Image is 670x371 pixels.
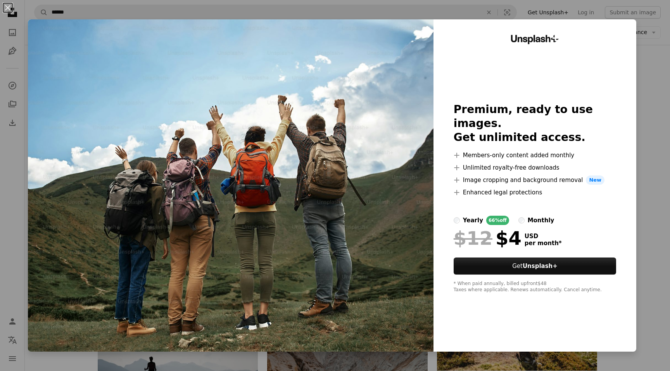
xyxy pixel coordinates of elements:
[525,233,562,240] span: USD
[525,240,562,247] span: per month *
[523,263,558,270] strong: Unsplash+
[454,103,616,144] h2: Premium, ready to use images. Get unlimited access.
[454,281,616,293] div: * When paid annually, billed upfront $48 Taxes where applicable. Renews automatically. Cancel any...
[454,228,521,248] div: $4
[463,216,483,225] div: yearly
[454,163,616,172] li: Unlimited royalty-free downloads
[454,175,616,185] li: Image cropping and background removal
[454,258,616,275] button: GetUnsplash+
[454,151,616,160] li: Members-only content added monthly
[454,217,460,223] input: yearly66%off
[486,216,509,225] div: 66% off
[454,188,616,197] li: Enhanced legal protections
[518,217,525,223] input: monthly
[586,175,604,185] span: New
[454,228,492,248] span: $12
[528,216,554,225] div: monthly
